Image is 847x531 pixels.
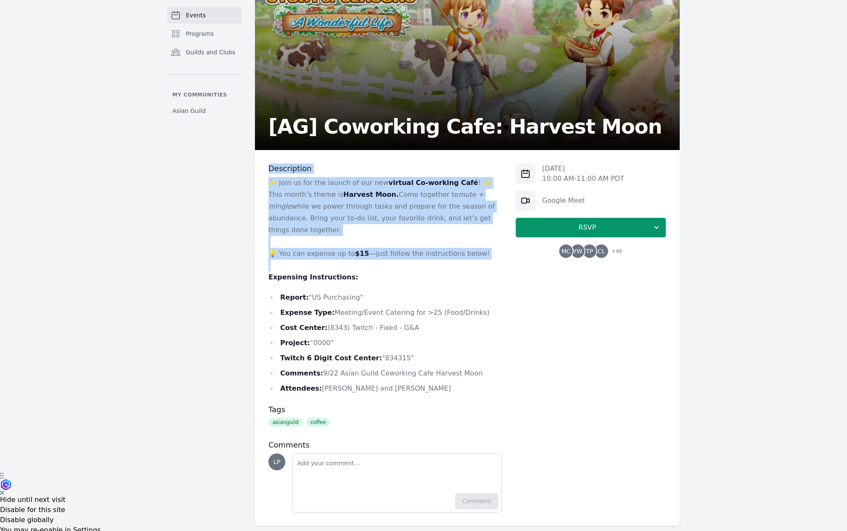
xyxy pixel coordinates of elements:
strong: virtual Co-working Café [389,179,478,187]
strong: Report: [280,293,309,301]
p: 10:00 AM - 11:00 AM PDT [542,174,625,184]
a: Guilds and Clubs [167,44,241,61]
li: 9/22 Asian Guild Coworking Cafe Harvest Moon [268,367,502,379]
strong: $15 [355,249,369,257]
button: RSVP [515,217,666,238]
span: Asian Guild [172,107,206,115]
h3: Tags [268,405,502,415]
p: ✨ Join us for the launch of our new ! ✨ This month’s theme is Come together to while we power thr... [268,177,502,236]
a: Events [167,7,241,24]
strong: Expensing Instructions: [268,273,358,281]
p: 💡 You can expense up to —just follow the instructions below! [268,248,502,260]
a: Google Meet [542,196,585,204]
strong: Cost Center: [280,324,327,332]
a: Asian Guild [167,103,241,118]
nav: Sidebar [167,7,241,118]
span: RSVP [523,223,652,233]
strong: Expense Type: [280,308,335,316]
strong: Comments: [280,369,323,377]
span: Guilds and Clubs [186,48,236,56]
strong: Twitch 6 Digit Cost Center: [280,354,382,362]
button: Comment [455,493,499,509]
span: YW [573,248,582,254]
strong: Project: [280,339,310,347]
h3: Comments [268,440,502,450]
span: LP [273,459,280,465]
p: [DATE] [542,164,625,174]
li: [PERSON_NAME] and [PERSON_NAME] [268,383,502,394]
li: “0000” [268,337,502,349]
span: Programs [186,29,214,38]
span: + 46 [606,246,622,258]
li: "834315" [268,352,502,364]
p: My communities [167,91,241,98]
li: Meeting/Event Catering for >25 (Food/Drinks) [268,307,502,319]
h3: Description [268,164,502,174]
li: "US Purchasing" [268,292,502,303]
strong: Harvest Moon. [343,190,399,198]
span: CL [598,248,605,254]
span: coffee [306,418,330,426]
span: TP [586,248,593,254]
span: asianguild [268,418,303,426]
li: (8343) Twitch - Fixed - G&A [268,322,502,334]
a: Programs [167,25,241,42]
h2: [AG] Coworking Cafe: Harvest Moon [268,116,662,137]
span: MC [561,248,571,254]
span: Events [186,11,206,19]
strong: Attendees: [280,384,322,392]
